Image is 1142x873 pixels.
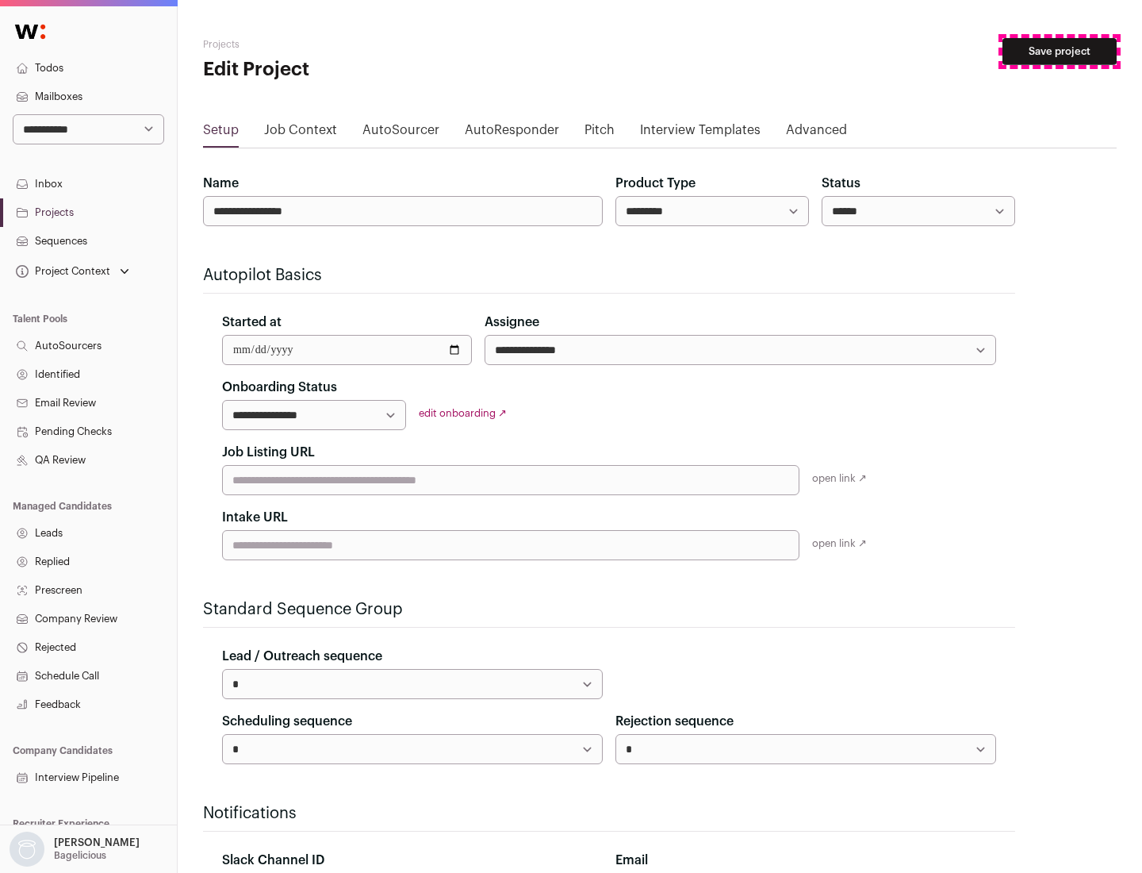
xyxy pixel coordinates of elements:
[222,712,352,731] label: Scheduling sequence
[1002,38,1117,65] button: Save project
[203,264,1015,287] h2: Autopilot Basics
[13,260,132,283] button: Open dropdown
[615,174,696,193] label: Product Type
[203,38,508,51] h2: Projects
[54,836,140,849] p: [PERSON_NAME]
[222,508,288,527] label: Intake URL
[6,16,54,48] img: Wellfound
[222,443,315,462] label: Job Listing URL
[54,849,106,862] p: Bagelicious
[362,121,439,146] a: AutoSourcer
[640,121,761,146] a: Interview Templates
[203,598,1015,621] h2: Standard Sequence Group
[786,121,847,146] a: Advanced
[822,174,860,193] label: Status
[222,378,337,397] label: Onboarding Status
[615,712,734,731] label: Rejection sequence
[203,802,1015,825] h2: Notifications
[465,121,559,146] a: AutoResponder
[203,57,508,83] h1: Edit Project
[222,313,282,332] label: Started at
[485,313,539,332] label: Assignee
[222,647,382,666] label: Lead / Outreach sequence
[10,832,44,867] img: nopic.png
[203,121,239,146] a: Setup
[6,832,143,867] button: Open dropdown
[13,265,110,278] div: Project Context
[222,851,324,870] label: Slack Channel ID
[203,174,239,193] label: Name
[584,121,615,146] a: Pitch
[419,408,507,418] a: edit onboarding ↗
[615,851,996,870] div: Email
[264,121,337,146] a: Job Context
